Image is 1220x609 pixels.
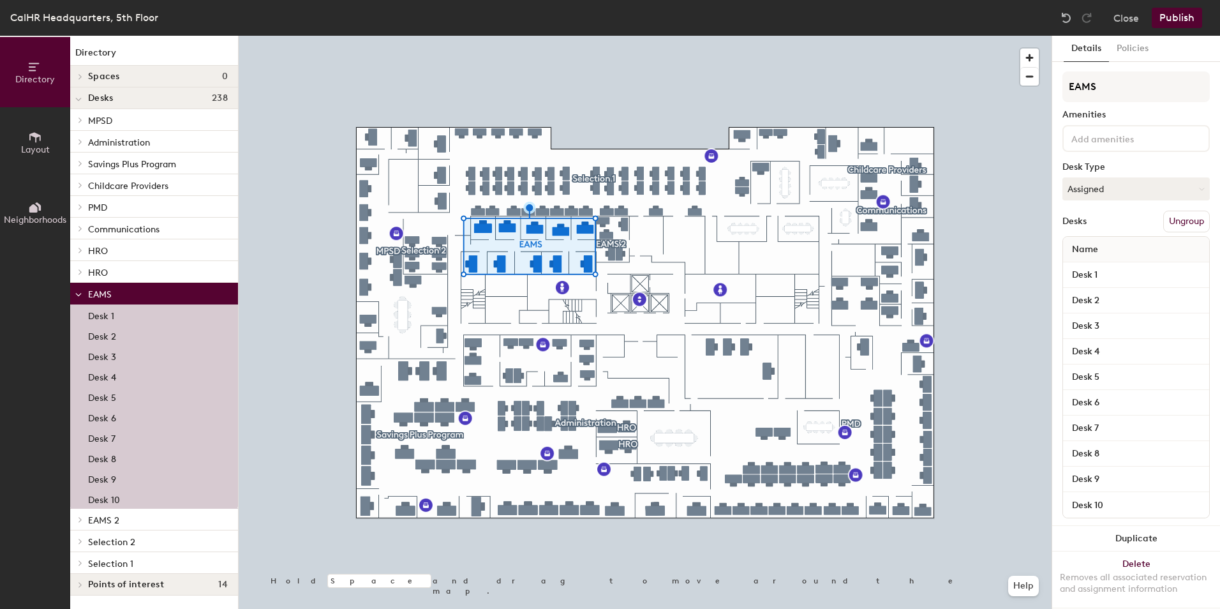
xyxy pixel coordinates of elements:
span: PMD [88,202,107,213]
span: HRO [88,267,108,278]
button: Ungroup [1163,211,1210,232]
span: Directory [15,74,55,85]
p: Desk 6 [88,409,116,424]
span: Childcare Providers [88,181,168,192]
button: Assigned [1062,177,1210,200]
input: Unnamed desk [1066,317,1207,335]
p: Desk 7 [88,430,115,444]
span: Layout [21,144,50,155]
p: Desk 5 [88,389,116,403]
span: Communications [88,224,160,235]
div: Desk Type [1062,162,1210,172]
span: Savings Plus Program [88,159,176,170]
span: EAMS [88,289,112,300]
span: Name [1066,238,1105,261]
span: Spaces [88,71,120,82]
input: Unnamed desk [1066,394,1207,412]
span: Points of interest [88,580,164,590]
span: 0 [222,71,228,82]
input: Unnamed desk [1066,368,1207,386]
input: Unnamed desk [1066,292,1207,310]
div: Amenities [1062,110,1210,120]
div: Removes all associated reservation and assignment information [1060,572,1212,595]
p: Desk 10 [88,491,120,506]
input: Unnamed desk [1066,266,1207,284]
button: Close [1113,8,1139,28]
button: Publish [1152,8,1202,28]
img: Undo [1060,11,1073,24]
div: CalHR Headquarters, 5th Floor [10,10,158,26]
div: Desks [1062,216,1087,227]
p: Desk 8 [88,450,116,465]
span: EAMS 2 [88,515,119,526]
span: 14 [218,580,228,590]
span: Desks [88,93,113,103]
input: Unnamed desk [1066,445,1207,463]
input: Unnamed desk [1066,470,1207,488]
p: Desk 9 [88,470,116,485]
button: DeleteRemoves all associated reservation and assignment information [1052,552,1220,608]
input: Unnamed desk [1066,419,1207,437]
p: Desk 3 [88,348,116,363]
span: HRO [88,246,108,257]
span: Neighborhoods [4,214,66,225]
button: Details [1064,36,1109,62]
span: 238 [212,93,228,103]
button: Duplicate [1052,526,1220,552]
img: Redo [1080,11,1093,24]
input: Unnamed desk [1066,343,1207,361]
button: Help [1008,576,1039,596]
input: Unnamed desk [1066,496,1207,514]
input: Add amenities [1069,130,1184,146]
span: MPSD [88,116,112,126]
p: Desk 4 [88,368,116,383]
span: Selection 1 [88,559,133,569]
h1: Directory [70,46,238,66]
span: Administration [88,137,150,148]
p: Desk 2 [88,327,116,342]
button: Policies [1109,36,1156,62]
span: Selection 2 [88,537,135,548]
p: Desk 1 [88,307,114,322]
